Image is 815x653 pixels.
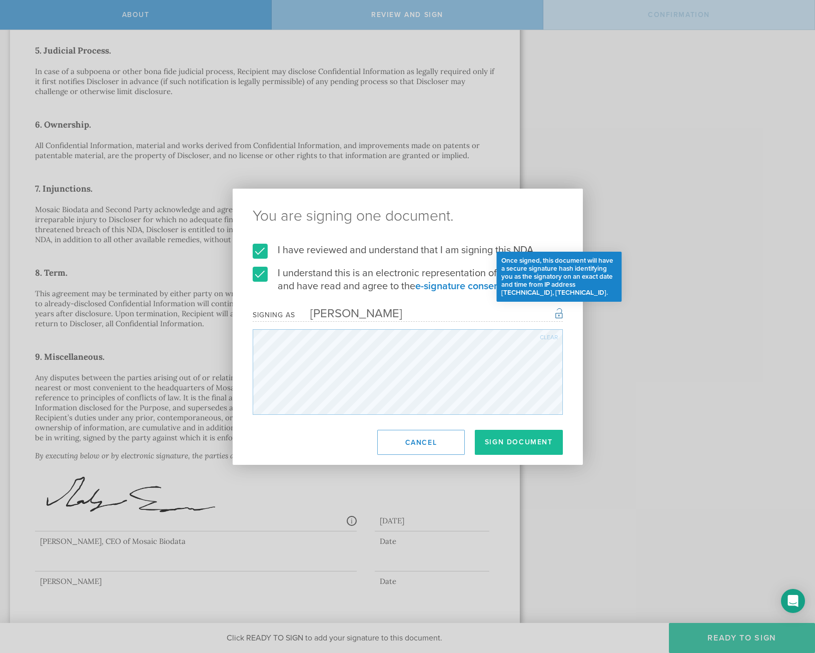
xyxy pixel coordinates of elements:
button: Sign Document [475,430,563,455]
div: [PERSON_NAME] [295,306,402,321]
label: I have reviewed and understand that I am signing this NDA. [253,244,563,257]
div: Once signed, this document will have a secure signature hash identifying you as the signatory on ... [501,257,616,297]
div: Signing as [253,311,295,319]
ng-pluralize: You are signing one document. [253,209,563,224]
div: Open Intercom Messenger [781,589,805,613]
a: e-signature consent agreement [415,280,553,292]
label: I understand this is an electronic representation of my signature, and have read and agree to the . [253,267,563,293]
button: Cancel [377,430,465,455]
